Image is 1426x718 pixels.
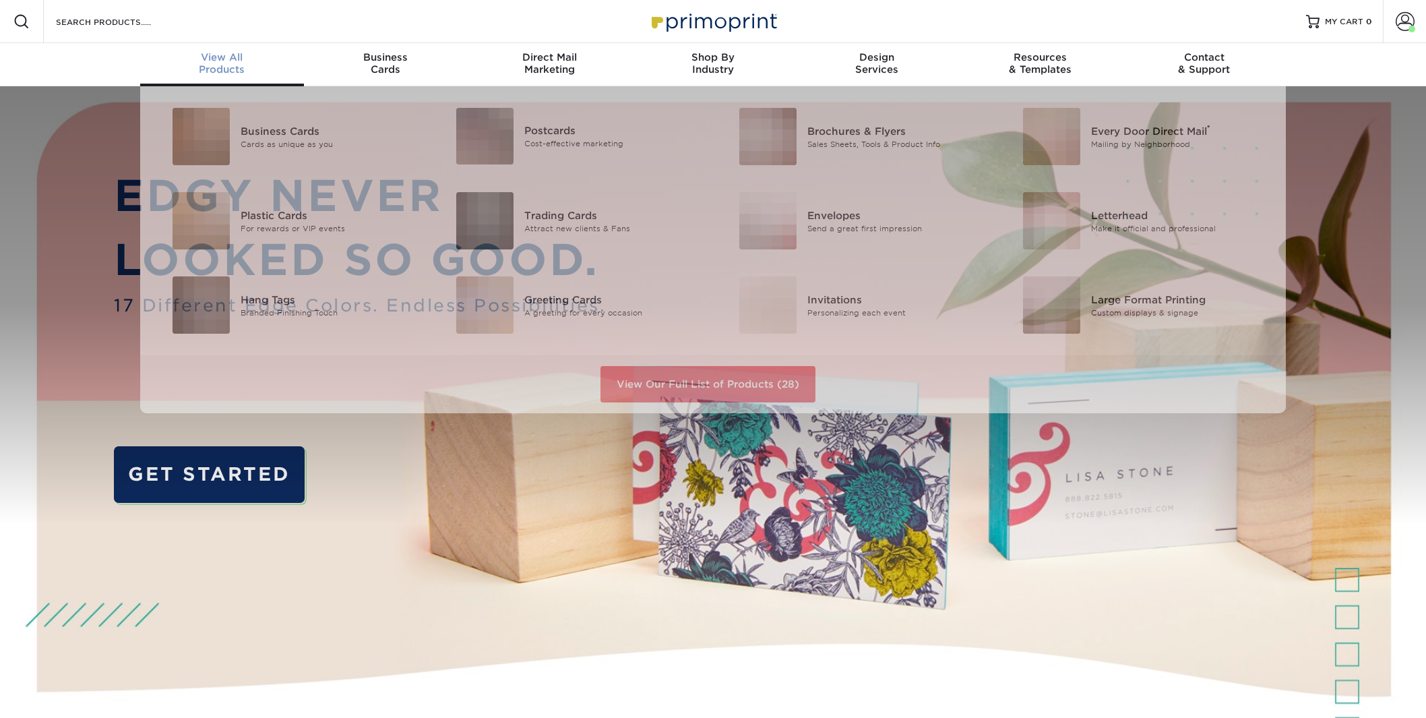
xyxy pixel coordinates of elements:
[304,51,468,76] div: Cards
[524,208,703,222] div: Trading Cards
[524,292,703,307] div: Greeting Cards
[524,123,703,138] div: Postcards
[304,51,468,63] span: Business
[440,102,704,170] a: Postcards Postcards Cost-effective marketing
[241,208,419,222] div: Plastic Cards
[723,271,987,339] a: Invitations Invitations Personalizing each event
[156,187,420,255] a: Plastic Cards Plastic Cards For rewards or VIP events
[524,138,703,150] div: Cost-effective marketing
[241,292,419,307] div: Hang Tags
[723,102,987,171] a: Brochures & Flyers Brochures & Flyers Sales Sheets, Tools & Product Info
[1122,51,1286,63] span: Contact
[631,51,795,76] div: Industry
[140,51,304,76] div: Products
[140,43,304,86] a: View AllProducts
[1007,102,1270,171] a: Every Door Direct Mail Every Door Direct Mail® Mailing by Neighborhood
[456,192,514,249] img: Trading Cards
[1091,222,1270,234] div: Make it official and professional
[1325,16,1363,28] span: MY CART
[1023,108,1080,165] img: Every Door Direct Mail
[807,208,986,222] div: Envelopes
[156,102,420,171] a: Business Cards Business Cards Cards as unique as you
[807,292,986,307] div: Invitations
[958,51,1122,76] div: & Templates
[173,192,230,249] img: Plastic Cards
[1091,138,1270,150] div: Mailing by Neighborhood
[468,51,631,63] span: Direct Mail
[468,43,631,86] a: Direct MailMarketing
[1122,51,1286,76] div: & Support
[440,187,704,255] a: Trading Cards Trading Cards Attract new clients & Fans
[1091,123,1270,138] div: Every Door Direct Mail
[600,366,815,402] a: View Our Full List of Products (28)
[1366,17,1372,26] span: 0
[140,51,304,63] span: View All
[524,222,703,234] div: Attract new clients & Fans
[1122,43,1286,86] a: Contact& Support
[156,271,420,339] a: Hang Tags Hang Tags Branded Finishing Touch
[795,43,958,86] a: DesignServices
[807,123,986,138] div: Brochures & Flyers
[241,123,419,138] div: Business Cards
[795,51,958,76] div: Services
[1007,271,1270,339] a: Large Format Printing Large Format Printing Custom displays & signage
[241,222,419,234] div: For rewards or VIP events
[723,187,987,255] a: Envelopes Envelopes Send a great first impression
[173,276,230,334] img: Hang Tags
[631,51,795,63] span: Shop By
[1023,192,1080,249] img: Letterhead
[739,192,797,249] img: Envelopes
[1091,208,1270,222] div: Letterhead
[173,108,230,165] img: Business Cards
[807,138,986,150] div: Sales Sheets, Tools & Product Info
[1007,187,1270,255] a: Letterhead Letterhead Make it official and professional
[1091,307,1270,318] div: Custom displays & signage
[646,7,780,36] img: Primoprint
[795,51,958,63] span: Design
[524,307,703,318] div: A greeting for every occasion
[958,43,1122,86] a: Resources& Templates
[456,276,514,334] img: Greeting Cards
[1091,292,1270,307] div: Large Format Printing
[958,51,1122,63] span: Resources
[241,307,419,318] div: Branded Finishing Touch
[807,222,986,234] div: Send a great first impression
[631,43,795,86] a: Shop ByIndustry
[807,307,986,318] div: Personalizing each event
[456,108,514,164] img: Postcards
[1023,276,1080,334] img: Large Format Printing
[440,271,704,339] a: Greeting Cards Greeting Cards A greeting for every occasion
[55,13,186,30] input: SEARCH PRODUCTS.....
[304,43,468,86] a: BusinessCards
[1207,123,1210,133] sup: ®
[739,276,797,334] img: Invitations
[241,138,419,150] div: Cards as unique as you
[468,51,631,76] div: Marketing
[739,108,797,165] img: Brochures & Flyers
